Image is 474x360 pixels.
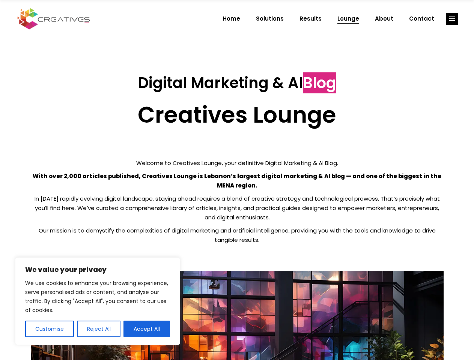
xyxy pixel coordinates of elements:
[292,9,330,28] a: Results
[31,158,444,168] p: Welcome to Creatives Lounge, your definitive Digital Marketing & AI Blog.
[31,74,444,92] h3: Digital Marketing & AI
[256,9,284,28] span: Solutions
[215,9,248,28] a: Home
[223,9,240,28] span: Home
[303,72,336,93] span: Blog
[25,265,170,274] p: We value your privacy
[367,9,401,28] a: About
[123,321,170,337] button: Accept All
[330,9,367,28] a: Lounge
[446,13,458,25] a: link
[248,9,292,28] a: Solutions
[15,257,180,345] div: We value your privacy
[31,226,444,244] p: Our mission is to demystify the complexities of digital marketing and artificial intelligence, pr...
[31,101,444,128] h2: Creatives Lounge
[409,9,434,28] span: Contact
[25,321,74,337] button: Customise
[25,279,170,315] p: We use cookies to enhance your browsing experience, serve personalised ads or content, and analys...
[375,9,393,28] span: About
[31,194,444,222] p: In [DATE] rapidly evolving digital landscape, staying ahead requires a blend of creative strategy...
[16,7,92,30] img: Creatives
[33,172,441,189] strong: With over 2,000 articles published, Creatives Lounge is Lebanon’s largest digital marketing & AI ...
[337,9,359,28] span: Lounge
[401,9,442,28] a: Contact
[77,321,121,337] button: Reject All
[299,9,322,28] span: Results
